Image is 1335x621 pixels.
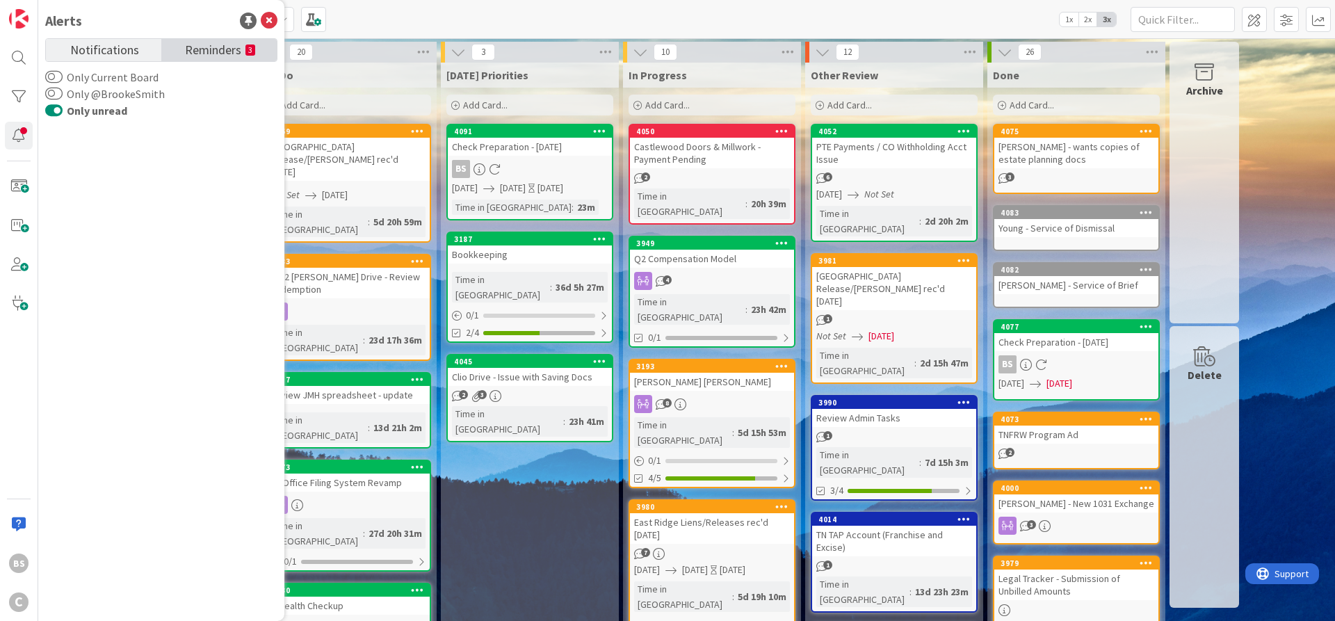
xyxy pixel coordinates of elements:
div: 4052 [812,125,976,138]
div: Time in [GEOGRAPHIC_DATA] [452,200,572,215]
div: 4045 [454,357,612,366]
div: 0/1 [448,307,612,324]
span: Today's Priorities [446,68,528,82]
a: 3949Q2 Compensation ModelTime in [GEOGRAPHIC_DATA]:23h 42m0/1 [629,236,795,348]
div: Time in [GEOGRAPHIC_DATA] [634,581,732,612]
div: [PERSON_NAME] - wants copies of estate planning docs [994,138,1158,168]
div: 3983 [272,257,430,266]
div: [PERSON_NAME] [PERSON_NAME] [630,373,794,391]
div: 4073TNFRW Program Ad [994,413,1158,444]
div: 4082 [1001,265,1158,275]
div: 4000 [1001,483,1158,493]
span: 10 [654,44,677,61]
span: Add Card... [827,99,872,111]
div: 3973TN Office Filing System Revamp [266,461,430,492]
div: 4083 [1001,208,1158,218]
div: 4000[PERSON_NAME] - New 1031 Exchange [994,482,1158,513]
div: Review JMH spreadsheet - update [266,386,430,404]
div: TN Office Filing System Revamp [266,474,430,492]
span: 0/1 [648,330,661,345]
div: 3990 [818,398,976,408]
div: Time in [GEOGRAPHIC_DATA] [634,417,732,448]
a: 4082[PERSON_NAME] - Service of Brief [993,262,1160,308]
div: 4091Check Preparation - [DATE] [448,125,612,156]
div: 0/1 [630,452,794,469]
div: 5d 15h 53m [734,425,790,440]
div: [PERSON_NAME] - New 1031 Exchange [994,494,1158,513]
div: 4077 [1001,322,1158,332]
div: 4083Young - Service of Dismissal [994,207,1158,237]
div: 4014TN TAP Account (Franchise and Excise) [812,513,976,556]
button: Only @BrookeSmith [45,87,63,101]
div: Review Admin Tasks [812,409,976,427]
div: Time in [GEOGRAPHIC_DATA] [816,348,914,378]
span: : [368,214,370,229]
span: : [919,455,921,470]
div: 4017 [266,373,430,386]
div: 4050Castlewood Doors & Millwork - Payment Pending [630,125,794,168]
div: 13d 23h 23m [912,584,972,599]
a: 4017Review JMH spreadsheet - updateTime in [GEOGRAPHIC_DATA]:13d 21h 2m [264,372,431,449]
div: TN TAP Account (Franchise and Excise) [812,526,976,556]
a: 4083Young - Service of Dismissal [993,205,1160,251]
span: : [363,332,365,348]
a: 4069[GEOGRAPHIC_DATA] Release/[PERSON_NAME] rec'd [DATE]Not Set[DATE]Time in [GEOGRAPHIC_DATA]:5d... [264,124,431,243]
a: 4075[PERSON_NAME] - wants copies of estate planning docs [993,124,1160,194]
div: 3983 [266,255,430,268]
span: [DATE] [452,181,478,195]
div: 23h 41m [565,414,608,429]
a: 4073TNFRW Program Ad [993,412,1160,469]
div: Archive [1186,82,1223,99]
div: Time in [GEOGRAPHIC_DATA] [270,412,368,443]
div: 23m [574,200,599,215]
div: 36d 5h 27m [552,280,608,295]
div: Q2 Compensation Model [630,250,794,268]
span: : [732,425,734,440]
div: Time in [GEOGRAPHIC_DATA] [270,325,363,355]
span: 7 [641,548,650,557]
div: 3979Legal Tracker - Submission of Unbilled Amounts [994,557,1158,600]
a: 3973TN Office Filing System RevampTime in [GEOGRAPHIC_DATA]:27d 20h 31m0/1 [264,460,431,572]
div: 4075[PERSON_NAME] - wants copies of estate planning docs [994,125,1158,168]
div: 5d 20h 59m [370,214,426,229]
div: Time in [GEOGRAPHIC_DATA] [452,406,563,437]
div: BS [452,160,470,178]
div: 3980East Ridge Liens/Releases rec'd [DATE] [630,501,794,544]
div: Time in [GEOGRAPHIC_DATA] [816,206,919,236]
i: Not Set [864,188,894,200]
div: 3830 [272,586,430,595]
div: TNFRW Program Ad [994,426,1158,444]
div: 4083 [994,207,1158,219]
span: [DATE] [816,187,842,202]
div: PTE Payments / CO Withholding Acct Issue [812,138,976,168]
div: C [9,592,29,612]
button: Only Current Board [45,70,63,84]
div: Check Preparation - [DATE] [448,138,612,156]
span: 8 [663,398,672,408]
div: 2d 15h 47m [916,355,972,371]
div: BS [9,554,29,573]
div: 3981 [812,255,976,267]
span: 6 [823,172,832,182]
span: : [909,584,912,599]
span: : [914,355,916,371]
div: 3187 [448,233,612,245]
div: BS [994,355,1158,373]
div: 4017Review JMH spreadsheet - update [266,373,430,404]
a: 4045Clio Drive - Issue with Saving DocsTime in [GEOGRAPHIC_DATA]:23h 41m [446,354,613,442]
div: 3830 [266,584,430,597]
div: 4050 [636,127,794,136]
div: Time in [GEOGRAPHIC_DATA] [270,518,363,549]
div: 3981 [818,256,976,266]
div: 4069[GEOGRAPHIC_DATA] Release/[PERSON_NAME] rec'd [DATE] [266,125,430,181]
label: Only Current Board [45,69,159,86]
span: Done [993,68,1019,82]
div: 4052PTE Payments / CO Withholding Acct Issue [812,125,976,168]
span: : [745,302,747,317]
span: 3 [478,390,487,399]
div: 4017 [272,375,430,385]
span: In Progress [629,68,687,82]
div: 3973 [272,462,430,472]
div: 3979 [994,557,1158,570]
span: Add Card... [281,99,325,111]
